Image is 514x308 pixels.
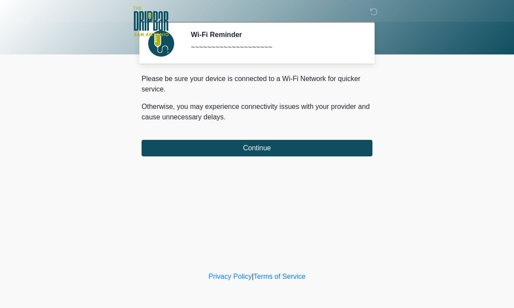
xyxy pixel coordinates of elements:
[254,273,305,280] a: Terms of Service
[148,30,174,57] img: Agent Avatar
[133,7,169,37] img: The DRIPBaR - San Antonio Fossil Creek Logo
[224,113,226,121] span: .
[142,140,372,156] button: Continue
[209,273,252,280] a: Privacy Policy
[252,273,254,280] a: |
[191,42,359,53] div: ~~~~~~~~~~~~~~~~~~~~
[142,102,372,122] p: Otherwise, you may experience connectivity issues with your provider and cause unnecessary delays
[142,74,372,95] p: Please be sure your device is connected to a Wi-Fi Network for quicker service.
